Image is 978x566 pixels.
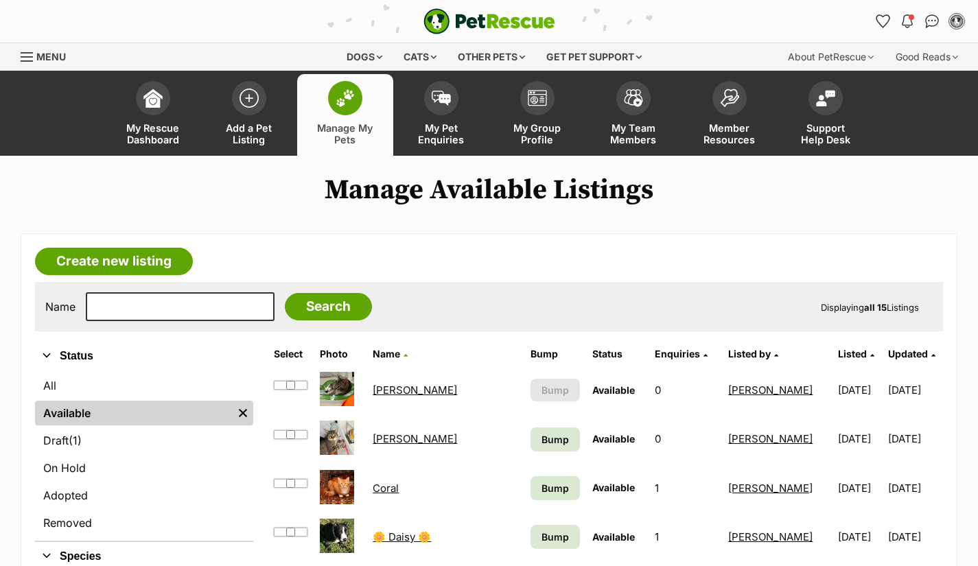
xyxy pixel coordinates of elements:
[888,366,942,414] td: [DATE]
[888,415,942,462] td: [DATE]
[373,384,457,397] a: [PERSON_NAME]
[35,428,253,453] a: Draft
[655,348,700,359] span: translation missing: en.admin.listings.index.attributes.enquiries
[218,122,280,145] span: Add a Pet Listing
[531,427,581,451] a: Bump
[528,90,547,106] img: group-profile-icon-3fa3cf56718a62981997c0bc7e787c4b2cf8bcc04b72c1350f741eb67cf2f40e.svg
[896,10,918,32] button: Notifications
[542,530,569,544] span: Bump
[778,43,883,71] div: About PetRescue
[946,10,968,32] button: My account
[268,343,314,365] th: Select
[373,530,431,543] a: 🌼 Daisy 🌼
[888,464,942,512] td: [DATE]
[336,89,355,107] img: manage-my-pets-icon-02211641906a0b7f246fdf0571729dbe1e7629f14944591b6c1af311fb30b64b.svg
[833,513,886,561] td: [DATE]
[720,89,739,107] img: member-resources-icon-8e73f808a243e03378d46382f2149f9095a855e16c252ad45f914b54edf8863c.svg
[592,433,635,445] span: Available
[423,8,555,34] img: logo-e224e6f780fb5917bec1dbf3a21bbac754714ae5b6737aabdf751b685950b380.svg
[592,482,635,493] span: Available
[537,43,651,71] div: Get pet support
[35,248,193,275] a: Create new listing
[816,90,835,106] img: help-desk-icon-fdf02630f3aa405de69fd3d07c3f3aa587a6932b1a1747fa1d2bba05be0121f9.svg
[542,383,569,397] span: Bump
[888,513,942,561] td: [DATE]
[373,348,408,359] a: Name
[297,74,393,156] a: Manage My Pets
[285,293,372,320] input: Search
[649,366,722,414] td: 0
[432,91,451,106] img: pet-enquiries-icon-7e3ad2cf08bfb03b45e93fb7055b45f3efa6380592205ae92323e6603595dc1f.svg
[728,432,813,445] a: [PERSON_NAME]
[821,302,919,313] span: Displaying Listings
[872,10,894,32] a: Favourites
[728,348,771,359] span: Listed by
[373,432,457,445] a: [PERSON_NAME]
[122,122,184,145] span: My Rescue Dashboard
[886,43,968,71] div: Good Reads
[902,14,913,28] img: notifications-46538b983faf8c2785f20acdc204bb7945ddae34d4c08c2a6579f10ce5e182be.svg
[838,348,867,359] span: Listed
[448,43,535,71] div: Other pets
[925,14,940,28] img: chat-41dd97257d64d25036548639549fe6c8038ab92f7586957e7f3b1b290dea8141.svg
[649,464,722,512] td: 1
[833,415,886,462] td: [DATE]
[728,482,813,495] a: [PERSON_NAME]
[587,343,648,365] th: Status
[373,348,400,359] span: Name
[728,384,813,397] a: [PERSON_NAME]
[314,122,376,145] span: Manage My Pets
[410,122,472,145] span: My Pet Enquiries
[35,347,253,365] button: Status
[603,122,664,145] span: My Team Members
[838,348,874,359] a: Listed
[233,401,253,425] a: Remove filter
[531,476,581,500] a: Bump
[35,547,253,565] button: Species
[35,456,253,480] a: On Hold
[592,531,635,543] span: Available
[507,122,568,145] span: My Group Profile
[921,10,943,32] a: Conversations
[489,74,585,156] a: My Group Profile
[888,348,935,359] a: Updated
[337,43,392,71] div: Dogs
[423,8,555,34] a: PetRescue
[649,415,722,462] td: 0
[531,379,581,401] button: Bump
[888,348,928,359] span: Updated
[795,122,857,145] span: Support Help Desk
[833,464,886,512] td: [DATE]
[35,510,253,535] a: Removed
[624,89,643,107] img: team-members-icon-5396bd8760b3fe7c0b43da4ab00e1e3bb1a5d9ba89233759b79545d2d3fc5d0d.svg
[201,74,297,156] a: Add a Pet Listing
[864,302,887,313] strong: all 15
[143,89,163,108] img: dashboard-icon-eb2f2d2d3e046f16d808141f083e7271f6b2e854fb5c12c21221c1fb7104beca.svg
[35,401,233,425] a: Available
[35,373,253,398] a: All
[35,483,253,508] a: Adopted
[833,366,886,414] td: [DATE]
[542,481,569,495] span: Bump
[105,74,201,156] a: My Rescue Dashboard
[240,89,259,108] img: add-pet-listing-icon-0afa8454b4691262ce3f59096e99ab1cd57d4a30225e0717b998d2c9b9846f56.svg
[36,51,66,62] span: Menu
[542,432,569,447] span: Bump
[531,525,581,549] a: Bump
[69,432,82,449] span: (1)
[592,384,635,396] span: Available
[950,14,964,28] img: Michelle ROGERS profile pic
[35,370,253,541] div: Status
[728,348,778,359] a: Listed by
[373,482,399,495] a: Coral
[314,343,366,365] th: Photo
[872,10,968,32] ul: Account quick links
[45,300,75,313] label: Name
[525,343,586,365] th: Bump
[682,74,778,156] a: Member Resources
[21,43,75,68] a: Menu
[394,43,446,71] div: Cats
[728,530,813,543] a: [PERSON_NAME]
[393,74,489,156] a: My Pet Enquiries
[649,513,722,561] td: 1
